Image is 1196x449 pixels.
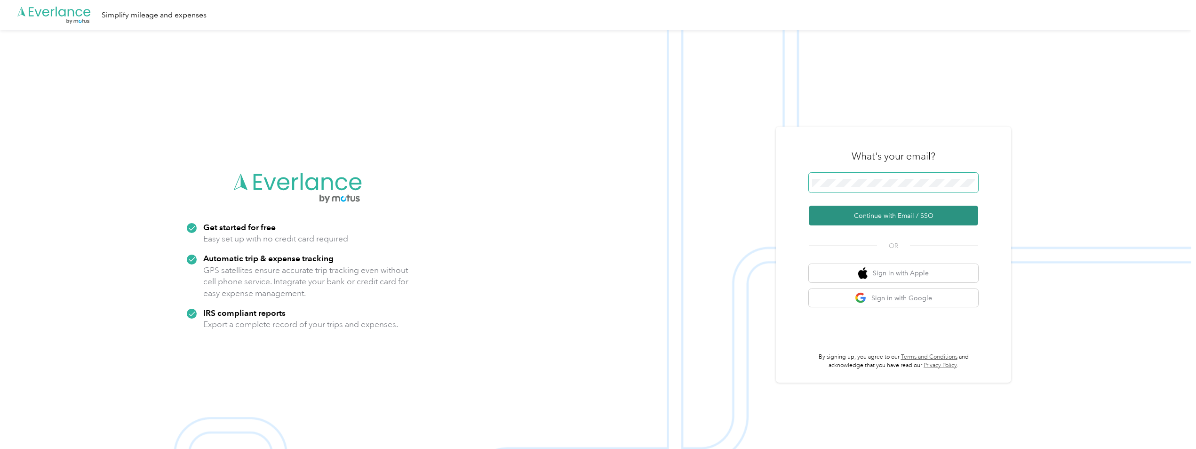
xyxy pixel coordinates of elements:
[924,362,957,369] a: Privacy Policy
[809,264,978,282] button: apple logoSign in with Apple
[855,292,867,304] img: google logo
[858,267,868,279] img: apple logo
[852,150,935,163] h3: What's your email?
[901,353,957,361] a: Terms and Conditions
[102,9,207,21] div: Simplify mileage and expenses
[203,253,334,263] strong: Automatic trip & expense tracking
[809,289,978,307] button: google logoSign in with Google
[809,353,978,369] p: By signing up, you agree to our and acknowledge that you have read our .
[203,222,276,232] strong: Get started for free
[203,308,286,318] strong: IRS compliant reports
[203,319,398,330] p: Export a complete record of your trips and expenses.
[809,206,978,225] button: Continue with Email / SSO
[203,233,348,245] p: Easy set up with no credit card required
[877,241,910,251] span: OR
[203,265,409,299] p: GPS satellites ensure accurate trip tracking even without cell phone service. Integrate your bank...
